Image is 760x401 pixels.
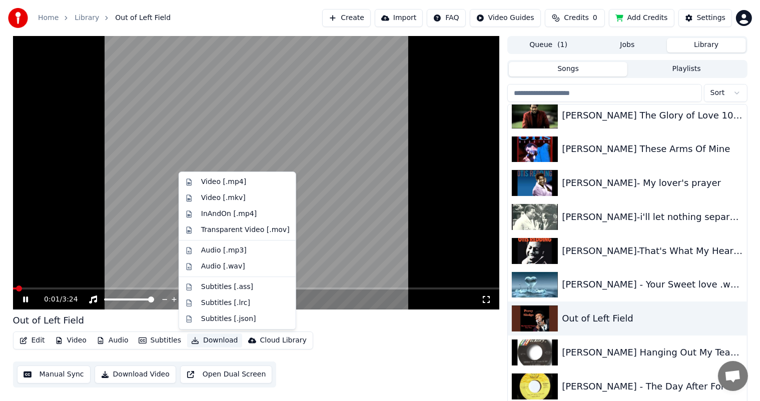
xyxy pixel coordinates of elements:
[562,176,742,190] div: [PERSON_NAME]- My lover's prayer
[13,313,85,327] div: Out of Left Field
[562,244,742,258] div: [PERSON_NAME]-That's What My Heart Needs
[564,13,588,23] span: Credits
[201,261,245,271] div: Audio [.wav]
[115,13,171,23] span: Out of Left Field
[509,62,627,76] button: Songs
[609,9,674,27] button: Add Credits
[44,294,68,304] div: /
[678,9,732,27] button: Settings
[545,9,605,27] button: Credits0
[187,333,242,347] button: Download
[509,38,588,52] button: Queue
[562,210,742,224] div: [PERSON_NAME]-i'll let nothing separate us
[322,9,371,27] button: Create
[38,13,59,23] a: Home
[201,245,247,255] div: Audio [.mp3]
[697,13,725,23] div: Settings
[627,62,746,76] button: Playlists
[588,38,667,52] button: Jobs
[44,294,60,304] span: 0:01
[201,209,257,219] div: InAndOn [.mp4]
[8,8,28,28] img: youka
[201,314,256,324] div: Subtitles [.json]
[95,365,176,383] button: Download Video
[375,9,423,27] button: Import
[51,333,91,347] button: Video
[135,333,185,347] button: Subtitles
[17,365,91,383] button: Manual Sync
[470,9,541,27] button: Video Guides
[562,142,742,156] div: [PERSON_NAME] These Arms Of Mine
[260,335,307,345] div: Cloud Library
[16,333,49,347] button: Edit
[201,298,250,308] div: Subtitles [.lrc]
[201,193,246,203] div: Video [.mkv]
[562,311,742,325] div: Out of Left Field
[562,108,742,122] div: [PERSON_NAME] The Glory of Love 1080p klara
[710,88,725,98] span: Sort
[62,294,78,304] span: 3:24
[718,361,748,391] div: Open de chat
[667,38,746,52] button: Library
[593,13,597,23] span: 0
[201,282,253,292] div: Subtitles [.ass]
[557,40,567,50] span: ( 1 )
[562,277,742,291] div: [PERSON_NAME] - Your Sweet love .wmv
[93,333,133,347] button: Audio
[201,177,246,187] div: Video [.mp4]
[75,13,99,23] a: Library
[562,379,742,393] div: [PERSON_NAME] - The Day After Forever
[180,365,273,383] button: Open Dual Screen
[427,9,465,27] button: FAQ
[562,345,742,359] div: [PERSON_NAME] Hanging Out My Tears To Dry
[201,225,290,235] div: Transparent Video [.mov]
[38,13,171,23] nav: breadcrumb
